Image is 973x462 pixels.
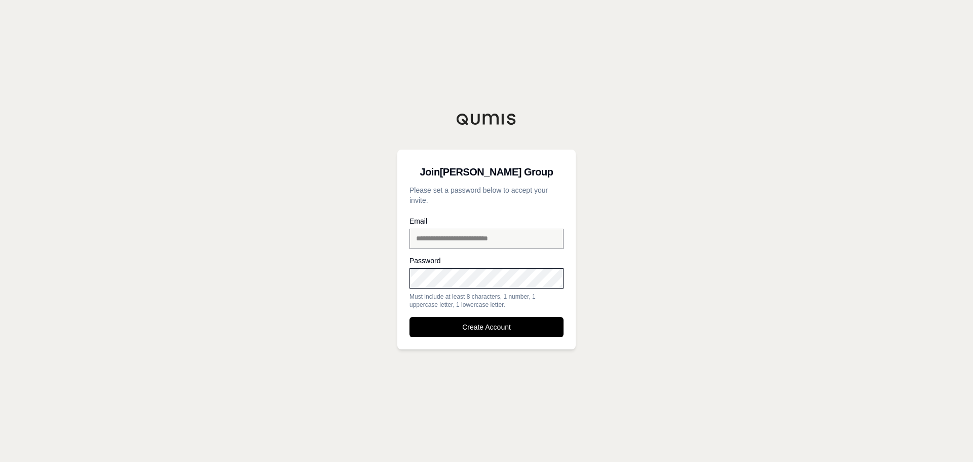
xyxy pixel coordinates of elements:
[409,257,564,264] label: Password
[409,293,564,309] div: Must include at least 8 characters, 1 number, 1 uppercase letter, 1 lowercase letter.
[409,317,564,337] button: Create Account
[456,113,517,125] img: Qumis
[409,185,564,205] p: Please set a password below to accept your invite.
[409,162,564,182] h3: Join [PERSON_NAME] Group
[409,218,564,225] label: Email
